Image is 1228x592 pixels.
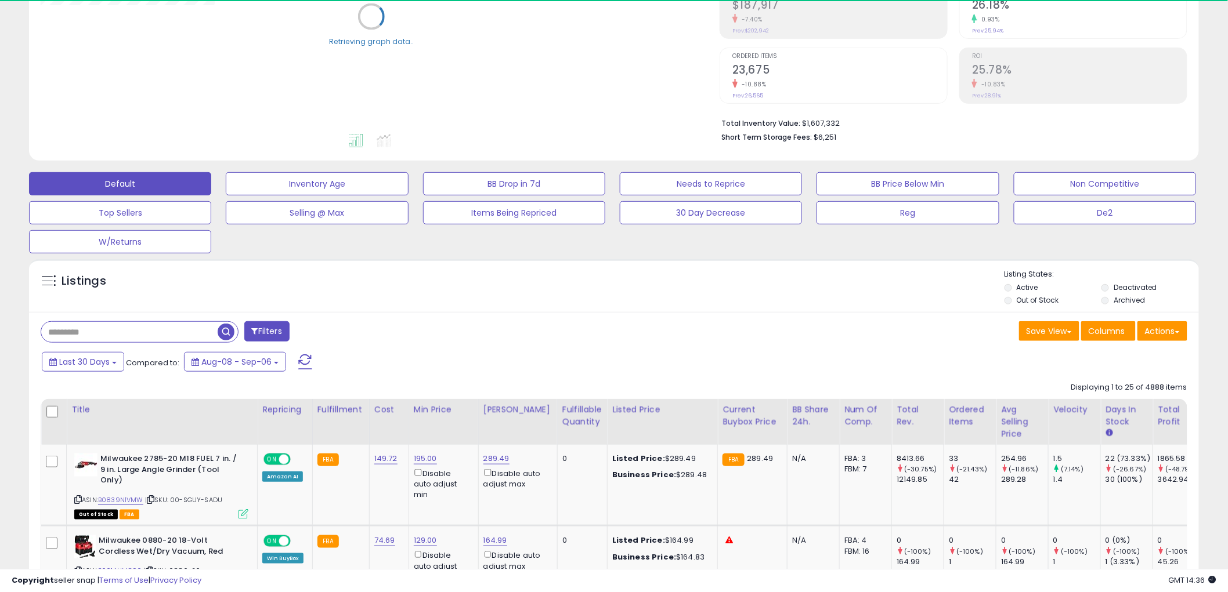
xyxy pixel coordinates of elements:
[1009,464,1038,474] small: (-11.86%)
[612,552,709,562] div: $164.83
[483,404,552,416] div: [PERSON_NAME]
[972,92,1001,99] small: Prev: 28.91%
[1165,547,1192,556] small: (-100%)
[1014,201,1196,224] button: De2
[98,495,143,505] a: B0839N1VMW
[62,273,106,289] h5: Listings
[265,536,279,546] span: ON
[423,201,605,224] button: Items Being Repriced
[201,356,272,368] span: Aug-08 - Sep-06
[74,453,97,477] img: 31V7je14OmL._SL40_.jpg
[184,352,286,372] button: Aug-08 - Sep-06
[483,535,507,546] a: 164.99
[1001,453,1048,464] div: 254.96
[612,404,713,416] div: Listed Price
[1081,321,1136,341] button: Columns
[1106,557,1153,567] div: 1 (3.33%)
[1169,575,1216,586] span: 2025-10-7 14:36 GMT
[12,575,54,586] strong: Copyright
[612,453,665,464] b: Listed Price:
[949,404,991,428] div: Ordered Items
[71,404,252,416] div: Title
[1106,428,1113,438] small: Days In Stock.
[792,535,830,546] div: N/A
[897,557,944,567] div: 164.99
[100,453,241,489] b: Milwaukee 2785-20 M18 FUEL 7 in. / 9 in. Large Angle Grinder (Tool Only)
[1053,535,1100,546] div: 0
[817,172,999,195] button: BB Price Below Min
[1071,382,1187,393] div: Displaying 1 to 25 of 4888 items
[74,453,248,518] div: ASIN:
[59,356,110,368] span: Last 30 Days
[374,404,404,416] div: Cost
[897,535,944,546] div: 0
[738,80,767,89] small: -10.88%
[414,535,437,546] a: 129.00
[74,535,96,558] img: 41A9rX1B4bL._SL40_.jpg
[1113,464,1146,474] small: (-26.67%)
[612,470,709,480] div: $289.48
[29,201,211,224] button: Top Sellers
[74,510,118,520] span: All listings that are currently out of stock and unavailable for purchase on Amazon
[120,510,139,520] span: FBA
[792,453,830,464] div: N/A
[374,453,398,464] a: 149.72
[244,321,290,342] button: Filters
[792,404,835,428] div: BB Share 24h.
[904,547,931,556] small: (-100%)
[1005,269,1199,280] p: Listing States:
[1001,404,1043,440] div: Avg Selling Price
[262,471,303,482] div: Amazon AI
[721,132,812,142] b: Short Term Storage Fees:
[562,535,598,546] div: 0
[226,201,408,224] button: Selling @ Max
[1106,453,1153,464] div: 22 (73.33%)
[99,575,149,586] a: Terms of Use
[289,455,308,464] span: OFF
[42,352,124,372] button: Last 30 Days
[844,404,887,428] div: Num of Comp.
[814,132,836,143] span: $6,251
[612,453,709,464] div: $289.49
[150,575,201,586] a: Privacy Policy
[897,474,944,485] div: 12149.85
[721,115,1179,129] li: $1,607,332
[317,535,339,548] small: FBA
[817,201,999,224] button: Reg
[1061,547,1088,556] small: (-100%)
[897,404,939,428] div: Total Rev.
[620,201,802,224] button: 30 Day Decrease
[949,535,996,546] div: 0
[483,453,510,464] a: 289.49
[1053,557,1100,567] div: 1
[1158,404,1200,428] div: Total Profit
[1137,321,1187,341] button: Actions
[972,63,1187,79] h2: 25.78%
[126,357,179,368] span: Compared to:
[844,453,883,464] div: FBA: 3
[972,27,1003,34] small: Prev: 25.94%
[1114,295,1145,305] label: Archived
[732,92,763,99] small: Prev: 26,565
[483,549,548,572] div: Disable auto adjust max
[414,467,469,500] div: Disable auto adjust min
[1089,325,1125,337] span: Columns
[612,535,709,546] div: $164.99
[1053,404,1096,416] div: Velocity
[1165,464,1197,474] small: (-48.79%)
[226,172,408,195] button: Inventory Age
[721,118,800,128] b: Total Inventory Value:
[423,172,605,195] button: BB Drop in 7d
[612,469,676,480] b: Business Price:
[1053,474,1100,485] div: 1.4
[414,404,474,416] div: Min Price
[1106,535,1153,546] div: 0 (0%)
[1053,453,1100,464] div: 1.5
[897,453,944,464] div: 8413.66
[732,27,769,34] small: Prev: $202,942
[956,547,983,556] small: (-100%)
[1114,282,1157,292] label: Deactivated
[1158,535,1205,546] div: 0
[1017,295,1059,305] label: Out of Stock
[904,464,937,474] small: (-30.75%)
